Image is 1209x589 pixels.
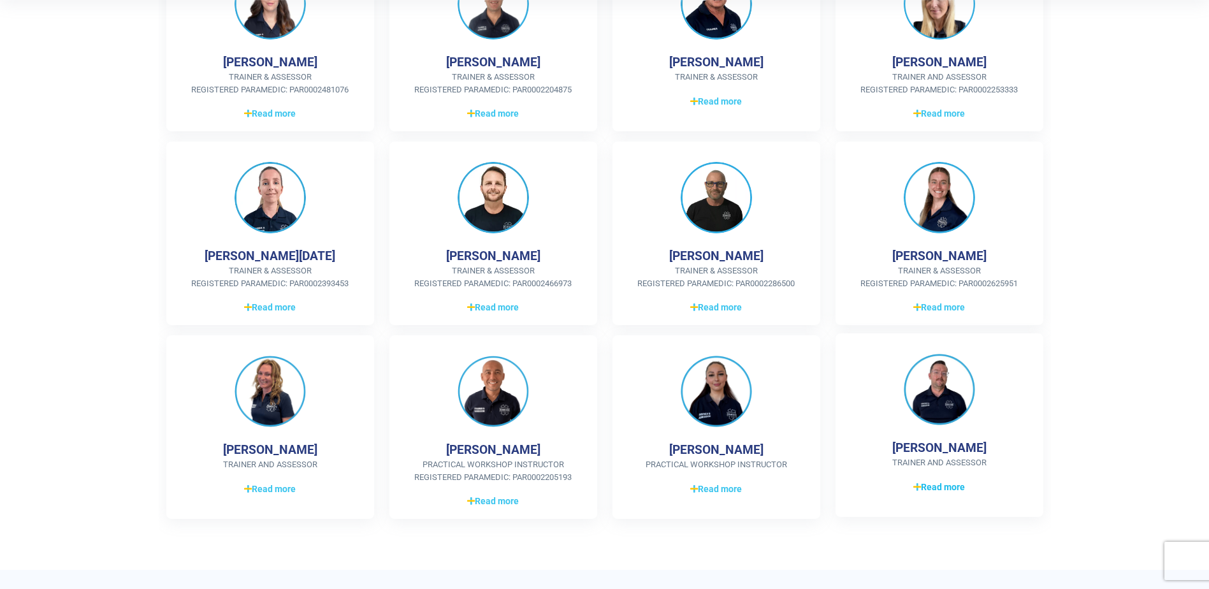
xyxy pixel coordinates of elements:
h4: [PERSON_NAME][DATE] [205,249,335,263]
span: Read more [913,301,965,314]
span: Trainer and Assessor Registered Paramedic: PAR0002253333 [856,71,1023,96]
a: Read more [633,300,800,315]
span: Read more [244,483,296,496]
h4: [PERSON_NAME] [223,55,317,69]
span: Read more [244,301,296,314]
span: Read more [467,301,519,314]
h4: [PERSON_NAME] [892,55,987,69]
span: Trainer & Assessor [633,71,800,84]
span: Trainer & Assessor Registered Paramedic: PAR0002625951 [856,265,1023,289]
span: Read more [690,301,742,314]
a: Read more [856,300,1023,315]
h4: [PERSON_NAME] [892,249,987,263]
h4: [PERSON_NAME] [669,55,764,69]
a: Read more [410,493,577,509]
a: Read more [856,479,1023,495]
a: Read more [410,300,577,315]
span: Trainer & Assessor Registered Paramedic: PAR0002481076 [187,71,354,96]
img: Jennifer Prendergast [904,162,975,233]
h4: [PERSON_NAME] [446,55,540,69]
a: Read more [187,106,354,121]
a: Read more [856,106,1023,121]
span: Trainer & Assessor Registered Paramedic: PAR0002204875 [410,71,577,96]
img: Leonard Price [458,356,529,427]
span: Read more [913,481,965,494]
span: Trainer & Assessor Registered Paramedic: PAR0002286500 [633,265,800,289]
a: Read more [187,481,354,497]
span: Read more [690,95,742,108]
span: Read more [913,107,965,120]
h4: [PERSON_NAME] [446,249,540,263]
img: Jolanta Kfoury [235,356,306,427]
h4: [PERSON_NAME] [669,442,764,457]
img: Mick Jones [681,162,752,233]
a: Read more [410,106,577,121]
h4: [PERSON_NAME] [892,440,987,455]
span: Practical Workshop Instructor Registered Paramedic: PAR0002205193 [410,458,577,483]
img: Rachelle Elliott [681,356,752,427]
span: Read more [467,495,519,508]
a: Read more [633,481,800,497]
h4: [PERSON_NAME] [223,442,317,457]
span: Read more [244,107,296,120]
span: Trainer and Assessor [856,456,1023,469]
span: Practical Workshop Instructor [633,458,800,471]
span: Trainer & Assessor Registered Paramedic: PAR0002466973 [410,265,577,289]
img: Sophie Lucia Griffiths [235,162,306,233]
span: Trainer and Assessor [187,458,354,471]
h4: [PERSON_NAME] [669,249,764,263]
img: Ashley Robinson [904,354,975,425]
a: Read more [187,300,354,315]
h4: [PERSON_NAME] [446,442,540,457]
span: Trainer & Assessor Registered Paramedic: PAR0002393453 [187,265,354,289]
img: Nathan Seidel [458,162,529,233]
span: Read more [467,107,519,120]
span: Read more [690,483,742,496]
a: Read more [633,94,800,109]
